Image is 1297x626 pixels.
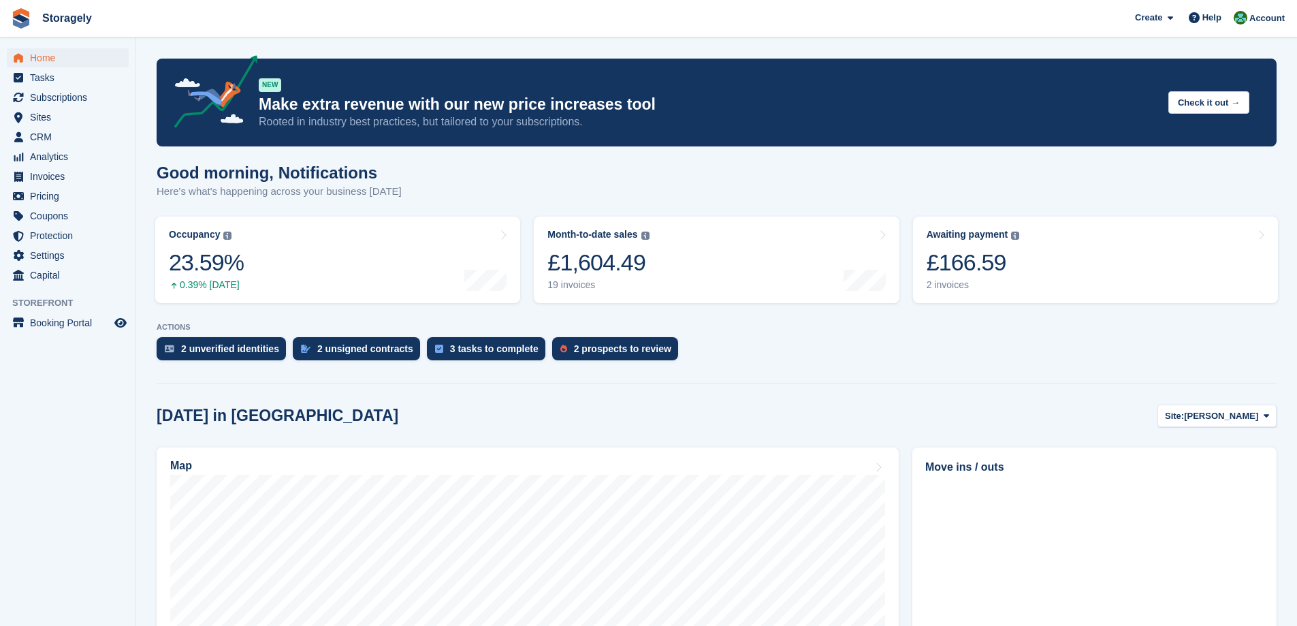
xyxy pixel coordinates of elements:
[30,167,112,186] span: Invoices
[1184,409,1258,423] span: [PERSON_NAME]
[259,95,1157,114] p: Make extra revenue with our new price increases tool
[7,88,129,107] a: menu
[427,337,552,367] a: 3 tasks to complete
[7,167,129,186] a: menu
[37,7,97,29] a: Storagely
[181,343,279,354] div: 2 unverified identities
[7,246,129,265] a: menu
[574,343,671,354] div: 2 prospects to review
[223,232,231,240] img: icon-info-grey-7440780725fd019a000dd9b08b2336e03edf1995a4989e88bcd33f0948082b44.svg
[30,48,112,67] span: Home
[552,337,685,367] a: 2 prospects to review
[30,108,112,127] span: Sites
[30,187,112,206] span: Pricing
[7,127,129,146] a: menu
[7,48,129,67] a: menu
[165,345,174,353] img: verify_identity-adf6edd0f0f0b5bbfe63781bf79b02c33cf7c696d77639b501bdc392416b5a36.svg
[293,337,427,367] a: 2 unsigned contracts
[317,343,413,354] div: 2 unsigned contracts
[927,279,1020,291] div: 2 invoices
[7,226,129,245] a: menu
[7,266,129,285] a: menu
[30,313,112,332] span: Booking Portal
[163,55,258,133] img: price-adjustments-announcement-icon-8257ccfd72463d97f412b2fc003d46551f7dbcb40ab6d574587a9cd5c0d94...
[155,217,520,303] a: Occupancy 23.59% 0.39% [DATE]
[1135,11,1162,25] span: Create
[560,345,567,353] img: prospect-51fa495bee0391a8d652442698ab0144808aea92771e9ea1ae160a38d050c398.svg
[547,279,649,291] div: 19 invoices
[7,68,129,87] a: menu
[927,229,1008,240] div: Awaiting payment
[1168,91,1249,114] button: Check it out →
[547,249,649,277] div: £1,604.49
[30,226,112,245] span: Protection
[169,249,244,277] div: 23.59%
[7,313,129,332] a: menu
[12,296,135,310] span: Storefront
[547,229,637,240] div: Month-to-date sales
[157,407,398,425] h2: [DATE] in [GEOGRAPHIC_DATA]
[11,8,31,29] img: stora-icon-8386f47178a22dfd0bd8f6a31ec36ba5ce8667c1dd55bd0f319d3a0aa187defe.svg
[169,279,244,291] div: 0.39% [DATE]
[1249,12,1285,25] span: Account
[259,114,1157,129] p: Rooted in industry best practices, but tailored to your subscriptions.
[1234,11,1247,25] img: Notifications
[7,108,129,127] a: menu
[157,184,402,200] p: Here's what's happening across your business [DATE]
[1157,405,1277,427] button: Site: [PERSON_NAME]
[1011,232,1019,240] img: icon-info-grey-7440780725fd019a000dd9b08b2336e03edf1995a4989e88bcd33f0948082b44.svg
[170,460,192,472] h2: Map
[30,206,112,225] span: Coupons
[534,217,899,303] a: Month-to-date sales £1,604.49 19 invoices
[641,232,650,240] img: icon-info-grey-7440780725fd019a000dd9b08b2336e03edf1995a4989e88bcd33f0948082b44.svg
[913,217,1278,303] a: Awaiting payment £166.59 2 invoices
[1165,409,1184,423] span: Site:
[30,266,112,285] span: Capital
[1202,11,1221,25] span: Help
[112,315,129,331] a: Preview store
[259,78,281,92] div: NEW
[7,206,129,225] a: menu
[157,323,1277,332] p: ACTIONS
[7,147,129,166] a: menu
[450,343,539,354] div: 3 tasks to complete
[157,163,402,182] h1: Good morning, Notifications
[169,229,220,240] div: Occupancy
[30,246,112,265] span: Settings
[30,147,112,166] span: Analytics
[301,345,310,353] img: contract_signature_icon-13c848040528278c33f63329250d36e43548de30e8caae1d1a13099fd9432cc5.svg
[30,127,112,146] span: CRM
[30,68,112,87] span: Tasks
[927,249,1020,277] div: £166.59
[157,337,293,367] a: 2 unverified identities
[435,345,443,353] img: task-75834270c22a3079a89374b754ae025e5fb1db73e45f91037f5363f120a921f8.svg
[7,187,129,206] a: menu
[30,88,112,107] span: Subscriptions
[925,459,1264,475] h2: Move ins / outs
